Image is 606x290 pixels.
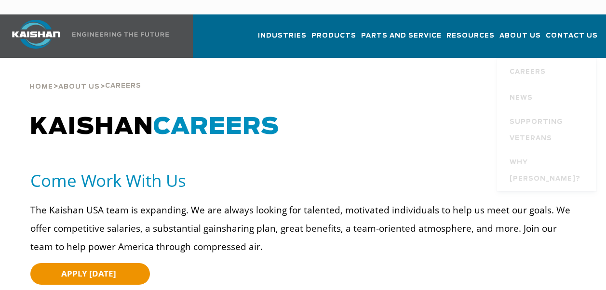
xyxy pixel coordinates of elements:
[311,30,356,41] span: Products
[546,30,598,41] span: Contact Us
[361,30,442,41] span: Parts and Service
[29,82,53,91] a: Home
[499,30,541,41] span: About Us
[30,170,582,191] h5: Come Work With Us
[30,263,150,285] a: APPLY [DATE]
[499,23,541,56] a: About Us
[500,84,596,110] a: News
[30,116,279,139] span: KAISHAN
[29,84,53,90] span: Home
[500,58,596,84] a: Careers
[30,201,582,256] p: The Kaishan USA team is expanding. We are always looking for talented, motivated individuals to h...
[61,268,116,279] span: APPLY [DATE]
[546,23,598,56] a: Contact Us
[258,23,307,56] a: Industries
[58,84,100,90] span: About Us
[258,30,307,41] span: Industries
[58,82,100,91] a: About Us
[153,116,279,139] span: CAREERS
[510,64,546,80] span: Careers
[510,155,587,187] span: Why [PERSON_NAME]?
[72,32,169,37] img: Engineering the future
[446,30,495,41] span: Resources
[105,83,141,89] span: Careers
[311,23,356,56] a: Products
[510,90,533,106] span: News
[29,58,141,94] div: > >
[446,23,495,56] a: Resources
[361,23,442,56] a: Parts and Service
[510,114,587,147] span: Supporting Veterans
[500,151,596,191] a: Why [PERSON_NAME]?
[500,110,596,151] a: Supporting Veterans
